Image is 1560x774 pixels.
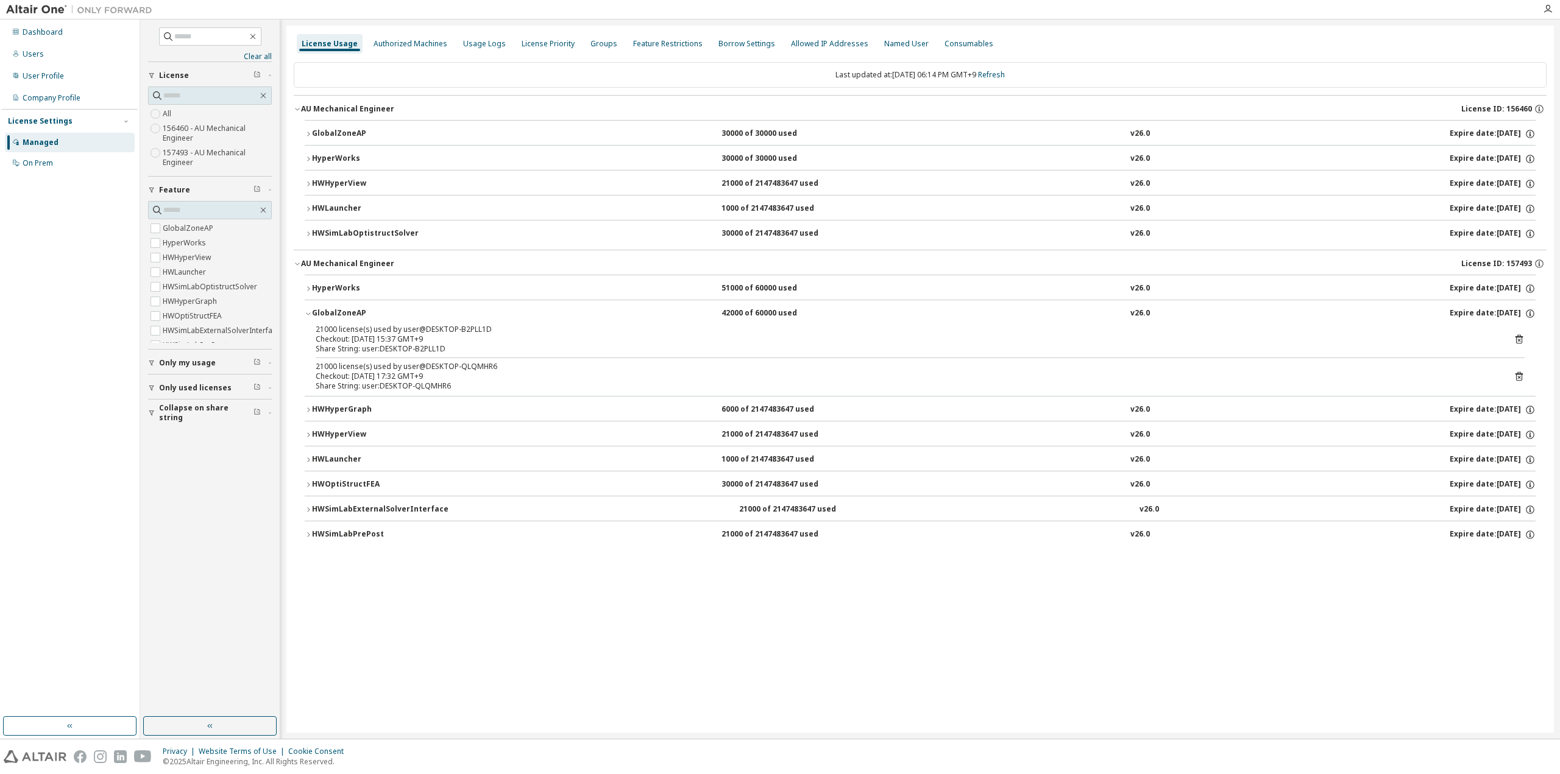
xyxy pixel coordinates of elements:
div: Expire date: [DATE] [1450,228,1536,239]
div: Authorized Machines [374,39,447,49]
div: Expire date: [DATE] [1450,454,1536,465]
label: GlobalZoneAP [163,221,216,236]
span: Collapse on share string [159,403,253,423]
button: GlobalZoneAP42000 of 60000 usedv26.0Expire date:[DATE] [305,300,1536,327]
button: HWHyperView21000 of 2147483647 usedv26.0Expire date:[DATE] [305,421,1536,448]
div: Users [23,49,44,59]
label: 157493 - AU Mechanical Engineer [163,146,272,170]
div: v26.0 [1130,178,1150,189]
div: User Profile [23,71,64,81]
button: HWOptiStructFEA30000 of 2147483647 usedv26.0Expire date:[DATE] [305,471,1536,498]
div: HWLauncher [312,454,422,465]
div: Company Profile [23,93,80,103]
div: v26.0 [1140,504,1159,515]
div: HWLauncher [312,203,422,214]
div: 21000 of 2147483647 used [721,178,831,189]
span: License ID: 157493 [1461,259,1532,269]
div: 21000 of 2147483647 used [721,429,831,440]
p: © 2025 Altair Engineering, Inc. All Rights Reserved. [163,756,351,767]
div: Expire date: [DATE] [1450,128,1536,139]
label: HyperWorks [163,236,208,250]
div: HyperWorks [312,283,422,294]
img: instagram.svg [94,750,107,763]
div: Expire date: [DATE] [1450,283,1536,294]
div: 21000 license(s) used by user@DESKTOP-B2PLL1D [316,325,1495,334]
div: Usage Logs [463,39,506,49]
div: 21000 of 2147483647 used [739,504,849,515]
button: HWLauncher1000 of 2147483647 usedv26.0Expire date:[DATE] [305,195,1536,222]
div: HWSimLabPrePost [312,529,422,540]
span: License ID: 156460 [1461,104,1532,114]
div: 21000 of 2147483647 used [721,529,831,540]
div: On Prem [23,158,53,168]
div: v26.0 [1130,429,1150,440]
label: HWSimLabOptistructSolver [163,280,260,294]
div: Groups [590,39,617,49]
div: HWSimLabOptistructSolver [312,228,422,239]
div: HyperWorks [312,153,422,164]
div: Expire date: [DATE] [1450,308,1536,319]
span: Clear filter [253,71,261,80]
span: License [159,71,189,80]
div: v26.0 [1130,228,1150,239]
span: Only my usage [159,358,216,368]
div: HWOptiStructFEA [312,479,422,490]
span: Only used licenses [159,383,232,393]
div: Borrow Settings [718,39,775,49]
div: HWHyperView [312,178,422,189]
div: v26.0 [1130,454,1150,465]
label: HWHyperView [163,250,213,265]
div: Share String: user:DESKTOP-QLQMHR6 [316,381,1495,391]
div: Expire date: [DATE] [1450,153,1536,164]
div: v26.0 [1130,153,1150,164]
div: Privacy [163,747,199,756]
div: Expire date: [DATE] [1450,178,1536,189]
label: 156460 - AU Mechanical Engineer [163,121,272,146]
div: v26.0 [1130,283,1150,294]
div: 21000 license(s) used by user@DESKTOP-QLQMHR6 [316,362,1495,371]
div: Share String: user:DESKTOP-B2PLL1D [316,344,1495,354]
button: Collapse on share string [148,399,272,426]
button: HWHyperGraph6000 of 2147483647 usedv26.0Expire date:[DATE] [305,396,1536,423]
span: Feature [159,185,190,195]
img: altair_logo.svg [4,750,66,763]
div: License Usage [302,39,358,49]
span: Clear filter [253,408,261,418]
span: Clear filter [253,383,261,393]
label: All [163,107,174,121]
div: Last updated at: [DATE] 06:14 PM GMT+9 [294,62,1547,88]
div: 6000 of 2147483647 used [721,404,831,415]
button: HWSimLabExternalSolverInterface21000 of 2147483647 usedv26.0Expire date:[DATE] [305,496,1536,523]
div: Managed [23,138,58,147]
div: GlobalZoneAP [312,128,422,139]
button: HWSimLabPrePost21000 of 2147483647 usedv26.0Expire date:[DATE] [305,521,1536,548]
img: youtube.svg [134,750,152,763]
div: 1000 of 2147483647 used [721,203,831,214]
button: HWHyperView21000 of 2147483647 usedv26.0Expire date:[DATE] [305,171,1536,197]
div: Allowed IP Addresses [791,39,868,49]
div: HWHyperGraph [312,404,422,415]
div: 30000 of 30000 used [721,153,831,164]
img: facebook.svg [74,750,87,763]
button: HyperWorks30000 of 30000 usedv26.0Expire date:[DATE] [305,146,1536,172]
div: v26.0 [1130,529,1150,540]
div: Consumables [945,39,993,49]
img: Altair One [6,4,158,16]
button: License [148,62,272,89]
div: 51000 of 60000 used [721,283,831,294]
div: v26.0 [1130,479,1150,490]
div: Feature Restrictions [633,39,703,49]
div: HWSimLabExternalSolverInterface [312,504,448,515]
label: HWLauncher [163,265,208,280]
div: 42000 of 60000 used [721,308,831,319]
div: v26.0 [1130,203,1150,214]
button: HyperWorks51000 of 60000 usedv26.0Expire date:[DATE] [305,275,1536,302]
label: HWSimLabExternalSolverInterface [163,323,283,338]
button: GlobalZoneAP30000 of 30000 usedv26.0Expire date:[DATE] [305,121,1536,147]
div: Expire date: [DATE] [1450,404,1536,415]
div: Expire date: [DATE] [1450,504,1536,515]
div: Expire date: [DATE] [1450,429,1536,440]
button: Feature [148,177,272,203]
button: AU Mechanical EngineerLicense ID: 156460 [294,96,1547,122]
div: 30000 of 30000 used [721,128,831,139]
